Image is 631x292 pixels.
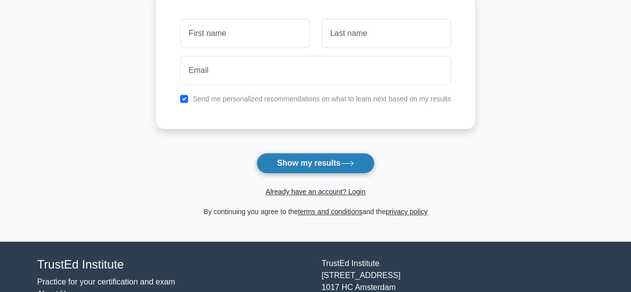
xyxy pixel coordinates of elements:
a: Already have an account? Login [265,188,365,196]
a: Practice for your certification and exam [37,278,176,286]
label: Send me personalized recommendations on what to learn next based on my results [193,95,451,103]
div: By continuing you agree to the and the [150,206,481,218]
input: Last name [322,19,451,48]
h4: TrustEd Institute [37,258,310,272]
input: First name [180,19,309,48]
input: Email [180,56,451,85]
a: privacy policy [386,208,427,216]
button: Show my results [256,153,374,174]
a: terms and conditions [298,208,362,216]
